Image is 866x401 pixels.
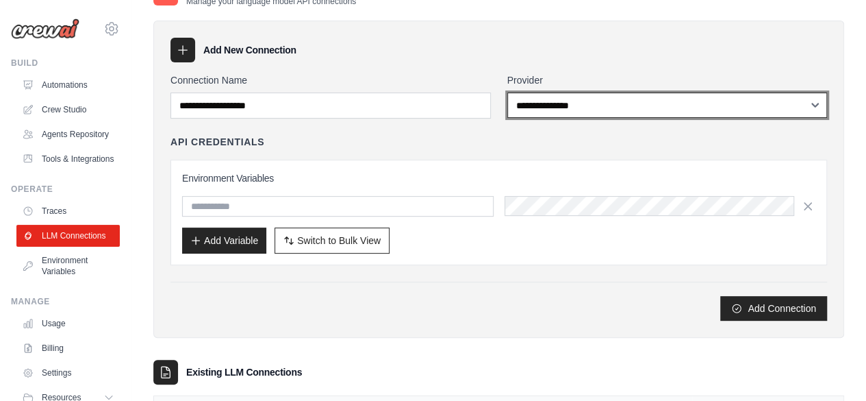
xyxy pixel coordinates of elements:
a: Agents Repository [16,123,120,145]
div: Manage [11,296,120,307]
button: Add Connection [720,296,827,321]
a: Billing [16,337,120,359]
a: Usage [16,313,120,335]
a: LLM Connections [16,225,120,247]
a: Crew Studio [16,99,120,121]
a: Tools & Integrations [16,148,120,170]
div: Operate [11,184,120,195]
a: Traces [16,200,120,222]
h3: Existing LLM Connections [186,365,302,379]
span: Switch to Bulk View [297,234,381,247]
div: Build [11,58,120,69]
label: Connection Name [170,73,491,87]
button: Switch to Bulk View [275,228,390,254]
h3: Add New Connection [203,43,296,57]
a: Environment Variables [16,250,120,282]
h3: Environment Variables [182,171,815,185]
button: Add Variable [182,228,266,254]
a: Settings [16,362,120,384]
img: Logo [11,19,79,39]
a: Automations [16,74,120,96]
h4: API Credentials [170,135,264,149]
label: Provider [507,73,828,87]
